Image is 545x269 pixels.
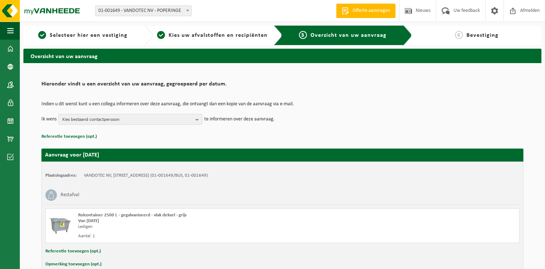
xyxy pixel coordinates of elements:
[351,7,392,14] span: Offerte aanvragen
[41,132,97,141] button: Referentie toevoegen (opt.)
[78,233,311,239] div: Aantal: 1
[45,260,102,269] button: Opmerking toevoegen (opt.)
[157,31,268,40] a: 2Kies uw afvalstoffen en recipiënten
[299,31,307,39] span: 3
[27,31,139,40] a: 1Selecteer hier een vestiging
[49,212,71,234] img: WB-2500-GAL-GY-01.png
[61,189,79,201] h3: Restafval
[84,173,208,178] td: VANDOTEC NV, [STREET_ADDRESS] (01-001649/BUS, 01-001649)
[169,32,268,38] span: Kies uw afvalstoffen en recipiënten
[38,31,46,39] span: 1
[466,32,499,38] span: Bevestiging
[41,102,523,107] p: Indien u dit wenst kunt u een collega informeren over deze aanvraag, die ontvangt dan een kopie v...
[78,224,311,230] div: Ledigen
[95,5,192,16] span: 01-001649 - VANDOTEC NV - POPERINGE
[204,114,275,125] p: te informeren over deze aanvraag.
[58,114,202,125] button: Kies bestaand contactpersoon
[62,114,193,125] span: Kies bestaand contactpersoon
[157,31,165,39] span: 2
[45,152,99,158] strong: Aanvraag voor [DATE]
[45,173,77,178] strong: Plaatsingsadres:
[23,49,541,63] h2: Overzicht van uw aanvraag
[50,32,128,38] span: Selecteer hier een vestiging
[41,114,57,125] p: Ik wens
[95,6,191,16] span: 01-001649 - VANDOTEC NV - POPERINGE
[455,31,463,39] span: 4
[41,81,523,91] h2: Hieronder vindt u een overzicht van uw aanvraag, gegroepeerd per datum.
[336,4,396,18] a: Offerte aanvragen
[78,213,187,217] span: Rolcontainer 2500 L - gegalvaniseerd - vlak deksel - grijs
[45,247,101,256] button: Referentie toevoegen (opt.)
[311,32,387,38] span: Overzicht van uw aanvraag
[78,219,99,223] strong: Van [DATE]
